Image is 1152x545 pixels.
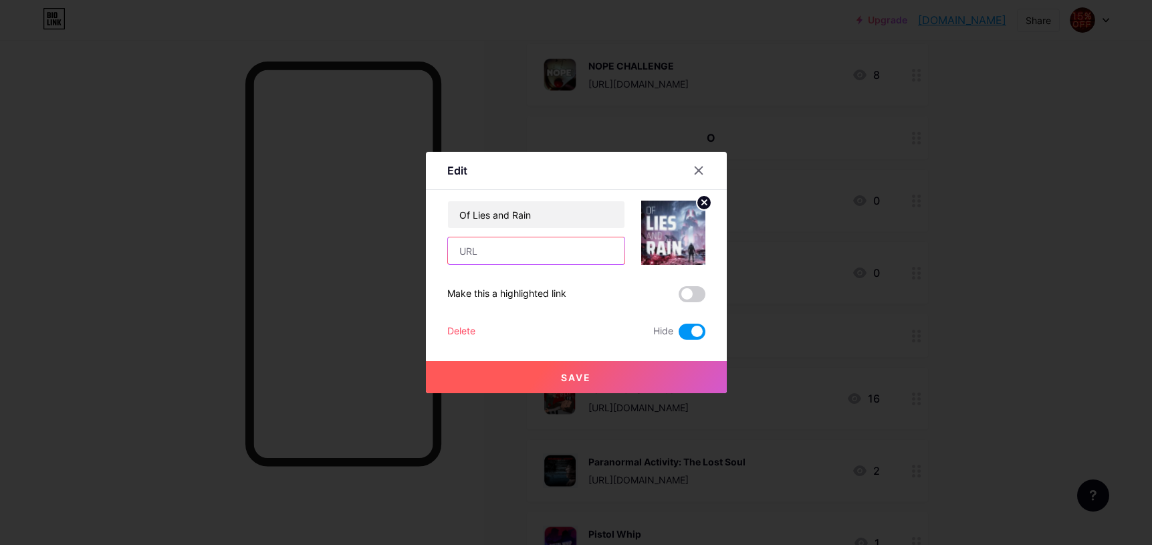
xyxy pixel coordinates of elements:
[447,162,467,179] div: Edit
[653,324,673,340] span: Hide
[561,372,591,383] span: Save
[641,201,705,265] img: link_thumbnail
[447,286,566,302] div: Make this a highlighted link
[448,237,624,264] input: URL
[426,361,727,393] button: Save
[448,201,624,228] input: Title
[447,324,475,340] div: Delete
